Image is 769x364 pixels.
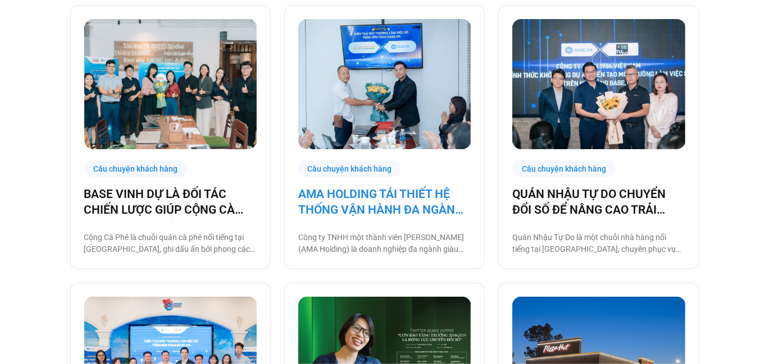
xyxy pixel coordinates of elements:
p: Công ty TNHH một thành viên [PERSON_NAME] (AMA Holding) là doanh nghiệp đa ngành giàu tiềm lực, h... [298,232,471,255]
a: AMA HOLDING TÁI THIẾT HỆ THỐNG VẬN HÀNH ĐA NGÀNH CÙNG [DOMAIN_NAME] [298,186,471,218]
div: Câu chuyện khách hàng [84,160,188,178]
p: Quán Nhậu Tự Do là một chuỗi nhà hàng nổi tiếng tại [GEOGRAPHIC_DATA], chuyên phục vụ các món nhậ... [512,232,685,255]
a: QUÁN NHẬU TỰ DO CHUYỂN ĐỔI SỐ ĐỂ NÂNG CAO TRẢI NGHIỆM CHO 1000 NHÂN SỰ [512,186,685,218]
div: Câu chuyện khách hàng [298,160,402,178]
div: Câu chuyện khách hàng [512,160,616,178]
p: Cộng Cà Phê là chuỗi quán cà phê nổi tiếng tại [GEOGRAPHIC_DATA], ghi dấu ấn bởi phong cách thiết... [84,232,257,255]
a: BASE VINH DỰ LÀ ĐỐI TÁC CHIẾN LƯỢC GIÚP CỘNG CÀ PHÊ CHUYỂN ĐỔI SỐ VẬN HÀNH! [84,186,257,218]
